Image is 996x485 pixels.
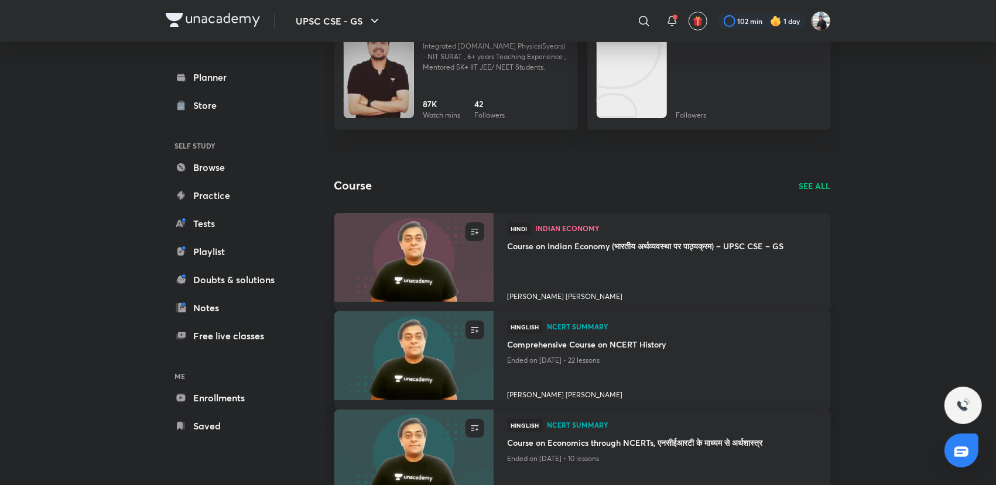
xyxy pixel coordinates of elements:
p: Watch mins [423,110,461,121]
span: Hinglish [508,321,543,333]
img: ttu [956,398,970,412]
a: [PERSON_NAME] [PERSON_NAME] [508,287,817,302]
a: Doubts & solutions [166,268,302,291]
a: Saved [166,414,302,438]
a: Company Logo [166,13,260,30]
a: [PERSON_NAME] [PERSON_NAME] [508,385,817,400]
p: Integrated M.sc Physics(5years) - NIT SURAT , 6+ years Teaching Experience , Mentored 5K+ IIT JEE... [423,41,569,73]
img: new-thumbnail [333,212,495,302]
a: Unacademy[PERSON_NAME]Followers [587,15,831,130]
p: Followers [475,110,505,121]
h2: Course [334,177,372,194]
span: Indian Economy [536,225,817,232]
a: new-thumbnail [334,311,494,410]
span: NCERT Summary [547,323,817,330]
span: Hindi [508,222,531,235]
div: Store [194,98,224,112]
a: Tests [166,212,302,235]
h6: SELF STUDY [166,136,302,156]
a: Course on Indian Economy (भारतीय अर्थव्यवस्था पर पाठ्यक्रम) – UPSC CSE – GS [508,240,817,254]
a: NCERT Summary [547,421,817,429]
p: Ended on [DATE] • 22 lessons [508,353,817,368]
img: Company Logo [166,13,260,27]
a: Enrollments [166,386,302,410]
img: Unacademy [597,25,667,118]
span: NCERT Summary [547,421,817,428]
a: Course on Economics through NCERTs, एनसीईआरटी के माध्यम से अर्थशास्त्र [508,436,817,451]
img: RS PM [811,11,831,31]
span: Hinglish [508,419,543,432]
a: Planner [166,66,302,89]
img: Unacademy [344,25,414,118]
a: Comprehensive Course on NCERT History [508,338,817,353]
a: SEE ALL [799,180,831,192]
a: NCERT Summary [547,323,817,331]
img: avatar [693,16,703,26]
button: UPSC CSE - GS [289,9,389,33]
h6: 42 [475,98,505,110]
a: new-thumbnail [334,213,494,311]
h6: ME [166,366,302,386]
p: Ended on [DATE] • 10 lessons [508,451,817,466]
a: Playlist [166,240,302,263]
img: new-thumbnail [333,310,495,401]
button: avatar [689,12,707,30]
p: Followers [676,110,707,121]
h6: 87K [423,98,461,110]
a: Browse [166,156,302,179]
a: Unacademy[PERSON_NAME]Integrated [DOMAIN_NAME] Physics(5years) - NIT SURAT , 6+ years Teaching Ex... [334,15,578,130]
a: Indian Economy [536,225,817,233]
img: streak [770,15,782,27]
a: Notes [166,296,302,319]
a: Practice [166,184,302,207]
a: Store [166,94,302,117]
a: Free live classes [166,324,302,348]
